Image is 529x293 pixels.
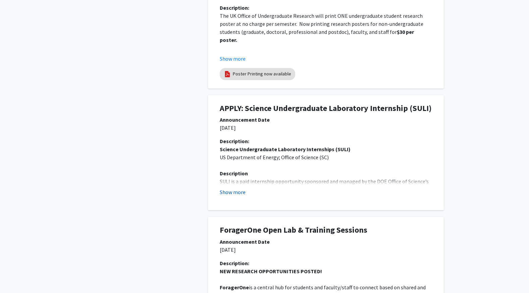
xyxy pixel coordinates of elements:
button: Show more [220,55,246,63]
img: pdf_icon.png [224,70,231,78]
button: Show more [220,188,246,196]
p: [DATE] [220,246,432,254]
iframe: Chat [5,263,29,288]
p: SULI is a paid internship opportunity sponsored and managed by the DOE Office of Science’s Office... [220,177,432,234]
strong: Science Undergraduate Laboratory Internships (SULI) [220,146,351,153]
p: [DATE] [220,124,432,132]
strong: NEW RESEARCH OPPORTUNITIES POSTED! [220,268,322,275]
strong: Description [220,170,248,177]
h1: APPLY: Science Undergraduate Laboratory Internship (SULI) [220,104,432,113]
h1: ForagerOne Open Lab & Training Sessions [220,225,432,235]
div: Description: [220,4,432,12]
strong: ForagerOne [220,284,249,291]
div: Description: [220,259,432,267]
strong: $30 per poster. [220,28,415,43]
p: US Department of Energy; Office of Science (SC) [220,153,432,161]
span: The UK Office of Undergraduate Research will print ONE undergraduate student research poster at n... [220,12,424,35]
div: Announcement Date [220,116,432,124]
div: Description: [220,137,432,145]
a: Poster Printing now available [233,70,291,77]
div: Announcement Date [220,238,432,246]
